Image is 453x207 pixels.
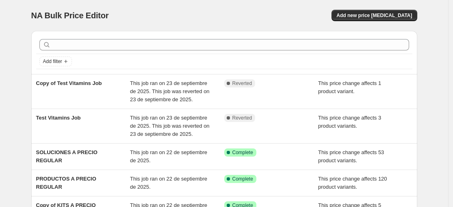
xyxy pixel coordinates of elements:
[36,176,96,190] span: PRODUCTOS A PRECIO REGULAR
[232,80,252,87] span: Reverted
[332,10,417,21] button: Add new price [MEDICAL_DATA]
[318,115,381,129] span: This price change affects 3 product variants.
[232,176,253,182] span: Complete
[130,149,207,163] span: This job ran on 22 de septiembre de 2025.
[130,115,210,137] span: This job ran on 23 de septiembre de 2025. This job was reverted on 23 de septiembre de 2025.
[43,58,62,65] span: Add filter
[130,80,210,102] span: This job ran on 23 de septiembre de 2025. This job was reverted on 23 de septiembre de 2025.
[39,57,72,66] button: Add filter
[36,115,81,121] span: Test Vitamins Job
[232,115,252,121] span: Reverted
[36,80,102,86] span: Copy of Test Vitamins Job
[318,149,384,163] span: This price change affects 53 product variants.
[130,176,207,190] span: This job ran on 22 de septiembre de 2025.
[36,149,98,163] span: SOLUCIONES A PRECIO REGULAR
[318,176,387,190] span: This price change affects 120 product variants.
[318,80,381,94] span: This price change affects 1 product variant.
[336,12,412,19] span: Add new price [MEDICAL_DATA]
[232,149,253,156] span: Complete
[31,11,109,20] span: NA Bulk Price Editor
